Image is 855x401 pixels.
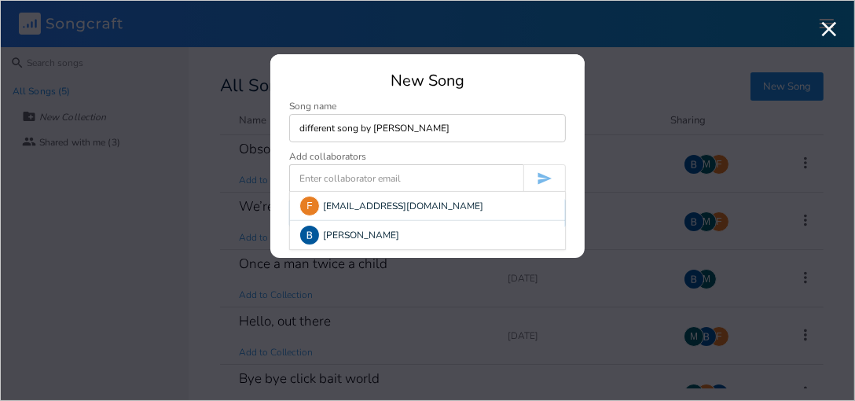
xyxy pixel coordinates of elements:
[289,73,566,89] div: New Song
[299,196,320,216] div: frankprivacy
[289,164,523,193] input: Enter collaborator email
[289,114,566,142] input: Enter song name
[289,101,566,111] div: Song name
[289,152,366,161] div: Add collaborators
[523,164,566,193] button: Invite
[299,225,320,245] img: Bob Rierson
[290,221,565,249] div: [PERSON_NAME]
[290,192,565,220] div: [EMAIL_ADDRESS][DOMAIN_NAME]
